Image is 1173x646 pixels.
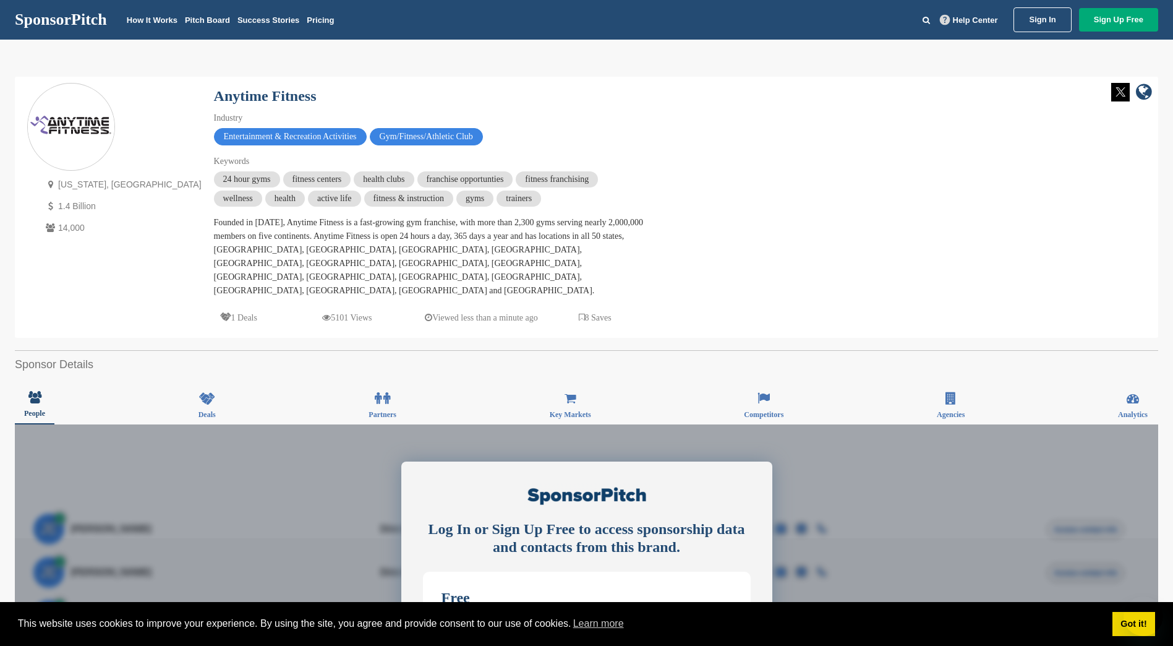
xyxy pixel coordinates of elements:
[1118,411,1148,418] span: Analytics
[28,88,114,167] img: Sponsorpitch & Anytime Fitness
[24,410,45,417] span: People
[18,614,1103,633] span: This website uses cookies to improve your experience. By using the site, you agree and provide co...
[322,310,372,325] p: 5101 Views
[1079,8,1158,32] a: Sign Up Free
[214,216,647,298] div: Founded in [DATE], Anytime Fitness is a fast-growing gym franchise, with more than 2,300 gyms ser...
[43,199,202,214] p: 1.4 Billion
[214,191,262,207] span: wellness
[571,614,626,633] a: learn more about cookies
[220,310,257,325] p: 1 Deals
[364,191,453,207] span: fitness & instruction
[579,310,612,325] p: 8 Saves
[43,220,202,236] p: 14,000
[1124,596,1163,636] iframe: Button to launch messaging window
[43,177,202,192] p: [US_STATE], [GEOGRAPHIC_DATA]
[370,128,483,145] span: Gym/Fitness/Athletic Club
[550,411,591,418] span: Key Markets
[185,15,230,25] a: Pitch Board
[1111,83,1130,101] img: Twitter white
[1013,7,1071,32] a: Sign In
[369,411,396,418] span: Partners
[417,171,513,187] span: franchise opportunties
[937,411,965,418] span: Agencies
[265,191,305,207] span: health
[283,171,351,187] span: fitness centers
[456,191,493,207] span: gyms
[214,171,280,187] span: 24 hour gyms
[1112,612,1155,637] a: dismiss cookie message
[441,590,732,605] div: Free
[354,171,414,187] span: health clubs
[516,171,598,187] span: fitness franchising
[937,13,1000,27] a: Help Center
[15,12,107,28] a: SponsorPitch
[744,411,783,418] span: Competitors
[214,88,317,104] a: Anytime Fitness
[308,191,361,207] span: active life
[307,15,334,25] a: Pricing
[214,155,647,168] div: Keywords
[1136,83,1152,103] a: company link
[214,128,367,145] span: Entertainment & Recreation Activities
[15,356,1158,373] h2: Sponsor Details
[237,15,299,25] a: Success Stories
[127,15,177,25] a: How It Works
[423,520,751,556] div: Log In or Sign Up Free to access sponsorship data and contacts from this brand.
[214,111,647,125] div: Industry
[497,191,541,207] span: trainers
[425,310,538,325] p: Viewed less than a minute ago
[198,411,216,418] span: Deals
